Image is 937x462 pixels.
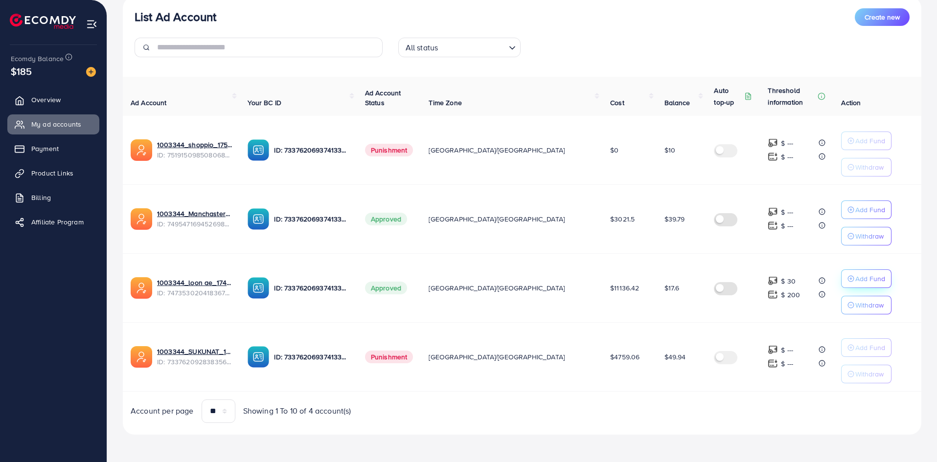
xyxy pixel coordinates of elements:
span: All status [404,41,440,55]
span: Ad Account Status [365,88,401,108]
span: $185 [11,64,32,78]
span: My ad accounts [31,119,81,129]
button: Withdraw [841,296,891,314]
span: Approved [365,213,407,225]
span: Balance [664,98,690,108]
button: Add Fund [841,338,891,357]
button: Add Fund [841,200,891,219]
p: ID: 7337620693741338625 [274,144,349,156]
p: $ --- [781,137,793,149]
img: menu [86,19,97,30]
p: ID: 7337620693741338625 [274,282,349,294]
div: <span class='underline'>1003344_Manchaster_1745175503024</span></br>7495471694526988304 [157,209,232,229]
span: ID: 7495471694526988304 [157,219,232,229]
span: $3021.5 [610,214,635,224]
img: ic-ads-acc.e4c84228.svg [131,346,152,368]
p: Withdraw [855,299,884,311]
span: Ad Account [131,98,167,108]
span: Account per page [131,405,194,417]
button: Withdraw [841,365,891,383]
a: Payment [7,139,99,158]
div: Search for option [398,38,521,57]
div: <span class='underline'>1003344_SUKUNAT_1708423019062</span></br>7337620928383565826 [157,347,232,367]
p: $ --- [781,358,793,370]
span: Your BC ID [248,98,281,108]
a: Billing [7,188,99,207]
span: Punishment [365,144,413,156]
a: 1003344_shoppio_1750688962312 [157,140,232,150]
span: Product Links [31,168,73,178]
p: Threshold information [768,85,816,108]
p: $ --- [781,220,793,232]
img: ic-ba-acc.ded83a64.svg [248,139,269,161]
img: ic-ads-acc.e4c84228.svg [131,208,152,230]
span: Showing 1 To 10 of 4 account(s) [243,405,351,417]
span: Cost [610,98,624,108]
img: top-up amount [768,207,778,217]
p: Add Fund [855,342,885,353]
input: Search for option [441,39,504,55]
div: <span class='underline'>1003344_shoppio_1750688962312</span></br>7519150985080684551 [157,140,232,160]
button: Create new [855,8,910,26]
a: My ad accounts [7,114,99,134]
img: top-up amount [768,276,778,286]
iframe: Chat [895,418,930,455]
a: 1003344_loon ae_1740066863007 [157,278,232,287]
a: 1003344_Manchaster_1745175503024 [157,209,232,219]
img: ic-ads-acc.e4c84228.svg [131,139,152,161]
div: <span class='underline'>1003344_loon ae_1740066863007</span></br>7473530204183674896 [157,278,232,298]
p: $ --- [781,151,793,163]
p: Add Fund [855,135,885,147]
span: Ecomdy Balance [11,54,64,64]
span: Billing [31,193,51,202]
span: $17.6 [664,283,680,293]
img: top-up amount [768,345,778,355]
p: $ 200 [781,289,800,301]
img: logo [10,14,76,29]
img: top-up amount [768,220,778,231]
a: 1003344_SUKUNAT_1708423019062 [157,347,232,356]
span: $4759.06 [610,352,640,362]
img: ic-ba-acc.ded83a64.svg [248,346,269,368]
img: top-up amount [768,152,778,162]
span: [GEOGRAPHIC_DATA]/[GEOGRAPHIC_DATA] [429,214,565,224]
p: Withdraw [855,161,884,173]
p: $ --- [781,344,793,356]
span: [GEOGRAPHIC_DATA]/[GEOGRAPHIC_DATA] [429,352,565,362]
p: $ --- [781,206,793,218]
span: Approved [365,282,407,294]
span: Payment [31,144,59,154]
button: Withdraw [841,158,891,176]
p: Auto top-up [714,85,742,108]
span: Overview [31,95,61,105]
p: ID: 7337620693741338625 [274,351,349,363]
a: Product Links [7,163,99,183]
h3: List Ad Account [135,10,216,24]
span: ID: 7519150985080684551 [157,150,232,160]
span: Time Zone [429,98,461,108]
span: [GEOGRAPHIC_DATA]/[GEOGRAPHIC_DATA] [429,145,565,155]
span: ID: 7337620928383565826 [157,357,232,367]
a: Affiliate Program [7,212,99,232]
p: Add Fund [855,273,885,285]
img: ic-ads-acc.e4c84228.svg [131,277,152,299]
img: top-up amount [768,138,778,148]
button: Add Fund [841,269,891,288]
span: Affiliate Program [31,217,84,227]
p: ID: 7337620693741338625 [274,213,349,225]
img: ic-ba-acc.ded83a64.svg [248,208,269,230]
span: $0 [610,145,618,155]
p: Withdraw [855,230,884,242]
button: Add Fund [841,132,891,150]
img: ic-ba-acc.ded83a64.svg [248,277,269,299]
span: Create new [865,12,900,22]
span: $39.79 [664,214,685,224]
span: $49.94 [664,352,686,362]
img: image [86,67,96,77]
span: Action [841,98,861,108]
button: Withdraw [841,227,891,245]
span: Punishment [365,351,413,363]
a: Overview [7,90,99,110]
span: $11136.42 [610,283,639,293]
p: $ 30 [781,275,796,287]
